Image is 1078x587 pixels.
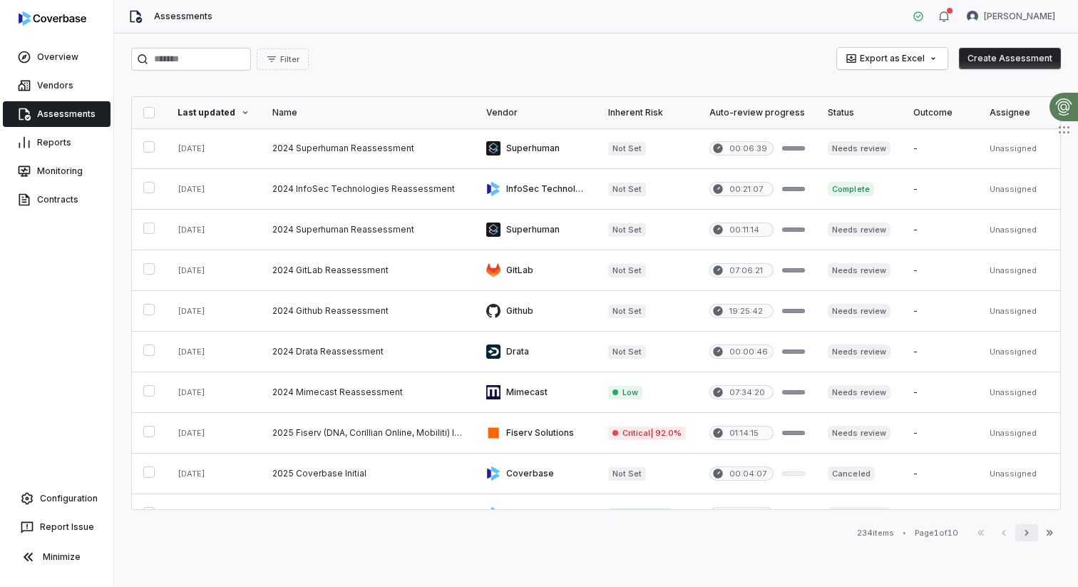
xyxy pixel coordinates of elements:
[902,454,978,494] td: -
[3,73,111,98] a: Vendors
[709,107,805,118] div: Auto-review progress
[608,107,687,118] div: Inherent Risk
[6,486,108,511] a: Configuration
[837,48,948,69] button: Export as Excel
[3,44,111,70] a: Overview
[958,6,1064,27] button: Brian Ball avatar[PERSON_NAME]
[902,210,978,250] td: -
[967,11,978,22] img: Brian Ball avatar
[902,494,978,535] td: -
[857,528,894,538] div: 234 items
[902,128,978,169] td: -
[902,332,978,372] td: -
[902,291,978,332] td: -
[913,107,967,118] div: Outcome
[990,107,1052,118] div: Assignee
[902,250,978,291] td: -
[3,101,111,127] a: Assessments
[6,543,108,571] button: Minimize
[3,130,111,155] a: Reports
[915,528,958,538] div: Page 1 of 10
[959,48,1061,69] button: Create Assessment
[280,54,299,65] span: Filter
[984,11,1055,22] span: [PERSON_NAME]
[902,413,978,454] td: -
[178,107,250,118] div: Last updated
[6,514,108,540] button: Report Issue
[902,372,978,413] td: -
[828,107,890,118] div: Status
[257,49,309,70] button: Filter
[903,528,906,538] div: •
[19,11,86,26] img: logo-D7KZi-bG.svg
[154,11,212,22] span: Assessments
[486,107,585,118] div: Vendor
[3,187,111,213] a: Contracts
[3,158,111,184] a: Monitoring
[272,107,463,118] div: Name
[902,169,978,210] td: -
